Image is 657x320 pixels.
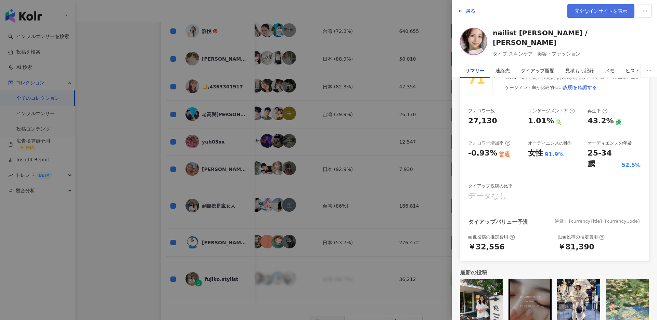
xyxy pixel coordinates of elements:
img: KOL Avatar [460,28,487,55]
div: 画像投稿の推定費用 [468,234,515,240]
div: オーディエンスの年齢 [588,140,632,146]
div: 27,130 [468,116,497,126]
div: -0.93% [468,148,497,159]
div: 連絡先 [495,64,510,77]
div: フォロワー増加率 [468,140,511,146]
div: エンゲージメント率 [528,108,575,114]
div: 91.9% [545,151,564,158]
span: 説明を確認する [563,85,597,90]
div: ヒストリー [626,64,649,77]
div: 最新の投稿 [460,269,649,276]
div: タイアップ投稿の比率 [468,183,513,189]
button: 説明を確認する [563,81,597,94]
div: 女性 [528,148,543,159]
div: タイアップバリュー予測 [468,218,528,226]
div: 普通 [499,151,510,158]
a: KOL Avatar [460,28,487,58]
div: 71 [468,70,485,89]
div: 43.2% [588,116,614,126]
div: サマリー [465,64,485,77]
div: 優 [616,119,621,126]
div: 再生率 [588,108,608,114]
div: タイアップ履歴 [521,64,554,77]
div: フォロワー数 [468,108,495,114]
div: データなし [468,191,507,201]
span: 完全なインサイトを表示 [575,8,627,14]
div: メモ [605,64,615,77]
span: 戻る [466,8,475,14]
div: 52.5% [621,161,641,169]
button: 戻る [457,4,476,18]
div: 直近1〜3か月間、安定的な投稿があるが、フォロワー増加率、エンゲージメント率が比較的低い [505,74,641,94]
div: ￥81,390 [558,242,594,253]
div: オーディエンスの性別 [528,140,572,146]
span: ellipsis [647,68,652,73]
div: 25-34 歲 [588,148,620,169]
div: 動画投稿の推定費用 [558,234,605,240]
div: 見積もり記録 [565,64,594,77]
div: 1.01% [528,116,554,126]
a: nailist [PERSON_NAME] / [PERSON_NAME] [493,28,649,47]
a: 完全なインサイトを表示 [567,4,634,18]
span: タイプ:スキンケア · 美容・ファッション [493,50,649,58]
div: ￥32,556 [468,242,505,253]
button: ellipsis [641,63,657,78]
div: 通貨：{currencyTitle} {currencyCode} [555,218,641,226]
div: 良 [556,119,561,126]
